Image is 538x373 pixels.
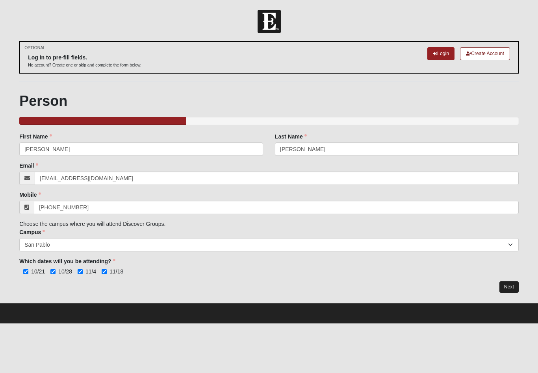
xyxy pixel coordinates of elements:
p: No account? Create one or skip and complete the form below. [28,62,141,68]
label: Last Name [275,133,307,140]
span: 11/4 [85,268,96,275]
small: OPTIONAL [24,45,45,51]
h1: Person [19,92,519,109]
label: Which dates will you be attending? [19,257,115,265]
input: 11/4 [78,269,83,274]
a: Login [427,47,455,60]
span: 10/21 [31,268,45,275]
div: Choose the campus where you will attend Discover Groups. [19,133,519,275]
input: 10/28 [50,269,56,274]
h6: Log in to pre-fill fields. [28,54,141,61]
a: Next [499,281,519,293]
label: First Name [19,133,52,140]
input: 10/21 [23,269,28,274]
a: Create Account [460,47,510,60]
img: Church of Eleven22 Logo [258,10,281,33]
span: 10/28 [58,268,72,275]
label: Campus [19,228,45,236]
label: Email [19,162,38,170]
input: 11/18 [102,269,107,274]
label: Mobile [19,191,41,199]
span: 11/18 [109,268,123,275]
